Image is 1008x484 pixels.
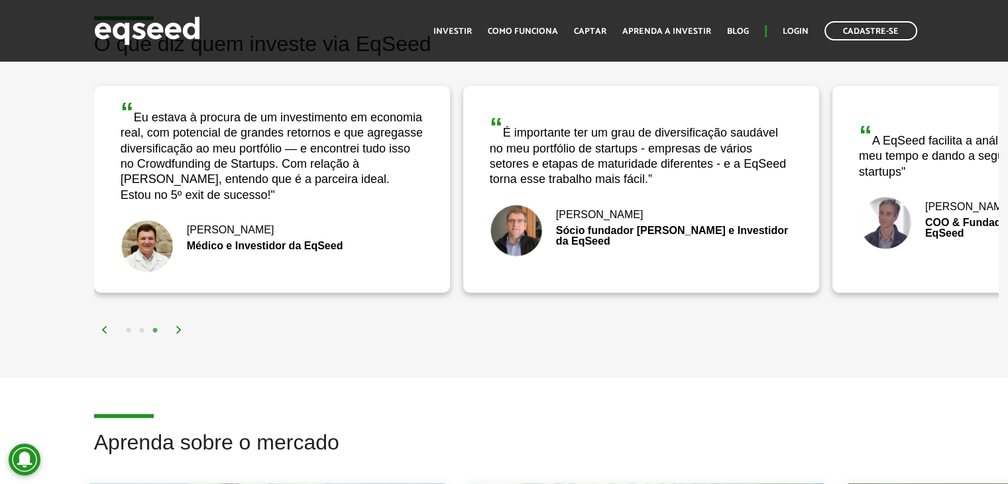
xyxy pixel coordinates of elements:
[783,27,809,36] a: Login
[121,97,134,127] span: “
[727,27,749,36] a: Blog
[121,219,174,272] img: Fernando De Marco
[94,13,200,48] img: EqSeed
[490,210,793,220] div: [PERSON_NAME]
[574,27,606,36] a: Captar
[490,225,793,247] div: Sócio fundador [PERSON_NAME] e Investidor da EqSeed
[148,324,162,337] button: 3 of 2
[94,430,998,473] h2: Aprenda sobre o mercado
[490,114,793,188] div: É importante ter um grau de diversificação saudável no meu portfólio de startups - empresas de vá...
[101,326,109,333] img: arrow%20left.svg
[824,21,917,40] a: Cadastre-se
[121,99,423,203] div: Eu estava à procura de um investimento em economia real, com potencial de grandes retornos e que ...
[488,27,558,36] a: Como funciona
[859,121,872,150] span: “
[490,113,503,142] span: “
[859,196,912,249] img: Bruno Rodrigues
[490,204,543,257] img: Nick Johnston
[433,27,472,36] a: Investir
[121,241,423,251] div: Médico e Investidor da EqSeed
[175,326,183,333] img: arrow%20right.svg
[622,27,711,36] a: Aprenda a investir
[121,225,423,235] div: [PERSON_NAME]
[135,324,148,337] button: 2 of 2
[122,324,135,337] button: 1 of 2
